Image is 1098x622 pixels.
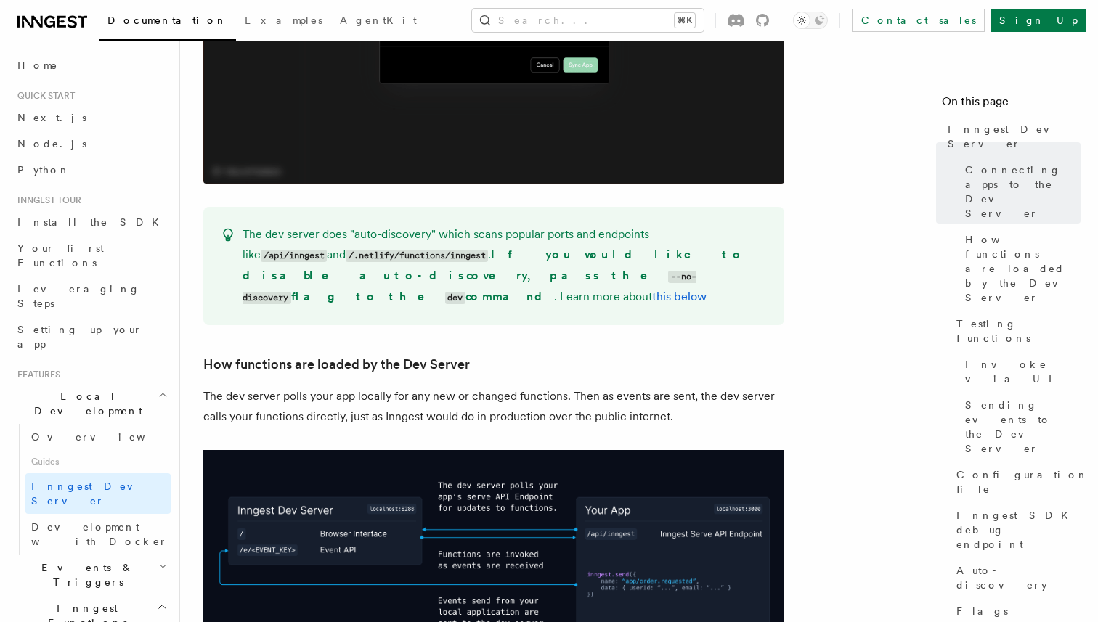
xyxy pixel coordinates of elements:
[261,250,327,262] code: /api/inngest
[959,351,1081,392] a: Invoke via UI
[948,122,1081,151] span: Inngest Dev Server
[203,354,470,375] a: How functions are loaded by the Dev Server
[12,131,171,157] a: Node.js
[331,4,426,39] a: AgentKit
[12,105,171,131] a: Next.js
[17,112,86,123] span: Next.js
[959,157,1081,226] a: Connecting apps to the Dev Server
[243,247,744,303] strong: If you would like to disable auto-discovery, pass the flag to the command
[25,424,171,450] a: Overview
[956,604,1008,618] span: Flags
[965,398,1081,456] span: Sending events to the Dev Server
[17,216,168,228] span: Install the SDK
[951,462,1081,502] a: Configuration file
[965,163,1081,221] span: Connecting apps to the Dev Server
[12,555,171,595] button: Events & Triggers
[245,15,322,26] span: Examples
[675,13,695,28] kbd: ⌘K
[965,357,1081,386] span: Invoke via UI
[25,473,171,514] a: Inngest Dev Server
[12,157,171,183] a: Python
[959,392,1081,462] a: Sending events to the Dev Server
[956,563,1081,592] span: Auto-discovery
[959,226,1081,311] a: How functions are loaded by the Dev Server
[951,557,1081,598] a: Auto-discovery
[965,232,1081,305] span: How functions are loaded by the Dev Server
[17,138,86,150] span: Node.js
[951,311,1081,351] a: Testing functions
[31,521,168,547] span: Development with Docker
[17,283,140,309] span: Leveraging Steps
[31,480,155,507] span: Inngest Dev Server
[12,369,60,380] span: Features
[17,58,58,73] span: Home
[236,4,331,39] a: Examples
[951,502,1081,557] a: Inngest SDK debug endpoint
[12,316,171,357] a: Setting up your app
[17,242,104,269] span: Your first Functions
[340,15,417,26] span: AgentKit
[12,195,81,206] span: Inngest tour
[12,90,75,102] span: Quick start
[12,235,171,276] a: Your first Functions
[942,116,1081,157] a: Inngest Dev Server
[12,424,171,555] div: Local Development
[243,224,767,308] p: The dev server does "auto-discovery" which scans popular ports and endpoints like and . . Learn m...
[25,450,171,473] span: Guides
[17,324,142,350] span: Setting up your app
[17,164,70,176] span: Python
[12,389,158,418] span: Local Development
[991,9,1086,32] a: Sign Up
[852,9,985,32] a: Contact sales
[12,209,171,235] a: Install the SDK
[12,383,171,424] button: Local Development
[472,9,704,32] button: Search...⌘K
[652,290,707,303] a: this below
[243,271,696,304] code: --no-discovery
[956,508,1081,552] span: Inngest SDK debug endpoint
[99,4,236,41] a: Documentation
[25,514,171,555] a: Development with Docker
[12,52,171,78] a: Home
[942,93,1081,116] h4: On this page
[31,431,181,443] span: Overview
[445,292,465,304] code: dev
[12,560,158,589] span: Events & Triggers
[12,276,171,316] a: Leveraging Steps
[107,15,227,26] span: Documentation
[793,12,828,29] button: Toggle dark mode
[346,250,488,262] code: /.netlify/functions/inngest
[956,316,1081,345] span: Testing functions
[956,467,1089,496] span: Configuration file
[203,386,784,427] p: The dev server polls your app locally for any new or changed functions. Then as events are sent, ...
